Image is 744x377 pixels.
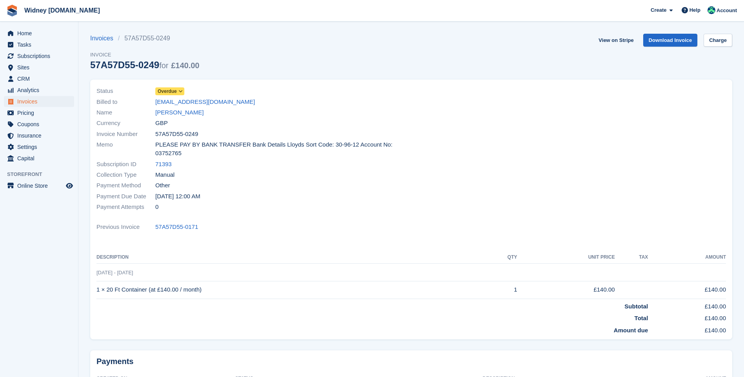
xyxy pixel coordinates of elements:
[4,130,74,141] a: menu
[90,34,199,43] nav: breadcrumbs
[595,34,637,47] a: View on Stripe
[17,153,64,164] span: Capital
[17,141,64,152] span: Settings
[171,61,199,70] span: £140.00
[17,51,64,62] span: Subscriptions
[4,141,74,152] a: menu
[635,315,648,321] strong: Total
[648,251,726,264] th: Amount
[155,223,198,232] a: 57A57D55-0171
[96,223,155,232] span: Previous Invoice
[4,39,74,50] a: menu
[704,34,732,47] a: Charge
[517,251,615,264] th: Unit Price
[4,153,74,164] a: menu
[517,281,615,299] td: £140.00
[17,85,64,96] span: Analytics
[482,281,517,299] td: 1
[96,357,726,366] h2: Payments
[4,96,74,107] a: menu
[155,170,175,179] span: Manual
[4,119,74,130] a: menu
[96,108,155,117] span: Name
[643,34,698,47] a: Download Invoice
[615,251,648,264] th: Tax
[4,85,74,96] a: menu
[4,62,74,73] a: menu
[648,299,726,311] td: £140.00
[6,5,18,16] img: stora-icon-8386f47178a22dfd0bd8f6a31ec36ba5ce8667c1dd55bd0f319d3a0aa187defe.svg
[155,98,255,107] a: [EMAIL_ADDRESS][DOMAIN_NAME]
[4,107,74,118] a: menu
[155,181,170,190] span: Other
[155,203,158,212] span: 0
[155,140,407,158] span: PLEASE PAY BY BANK TRANSFER Bank Details Lloyds Sort Code: 30-96-12 Account No: 03752765
[96,181,155,190] span: Payment Method
[159,61,168,70] span: for
[96,119,155,128] span: Currency
[689,6,700,14] span: Help
[4,51,74,62] a: menu
[648,323,726,335] td: £140.00
[158,88,177,95] span: Overdue
[96,87,155,96] span: Status
[651,6,666,14] span: Create
[96,130,155,139] span: Invoice Number
[155,119,168,128] span: GBP
[4,73,74,84] a: menu
[96,98,155,107] span: Billed to
[155,130,198,139] span: 57A57D55-0249
[648,311,726,323] td: £140.00
[96,160,155,169] span: Subscription ID
[17,180,64,191] span: Online Store
[482,251,517,264] th: QTY
[21,4,103,17] a: Widney [DOMAIN_NAME]
[4,28,74,39] a: menu
[17,130,64,141] span: Insurance
[17,28,64,39] span: Home
[155,87,184,96] a: Overdue
[17,73,64,84] span: CRM
[17,119,64,130] span: Coupons
[708,6,715,14] img: Emma
[96,203,155,212] span: Payment Attempts
[17,62,64,73] span: Sites
[65,181,74,190] a: Preview store
[17,39,64,50] span: Tasks
[155,160,172,169] a: 71393
[96,251,482,264] th: Description
[717,7,737,14] span: Account
[96,140,155,158] span: Memo
[90,51,199,59] span: Invoice
[624,303,648,310] strong: Subtotal
[614,327,648,333] strong: Amount due
[90,60,199,70] div: 57A57D55-0249
[4,180,74,191] a: menu
[96,170,155,179] span: Collection Type
[96,281,482,299] td: 1 × 20 Ft Container (at £140.00 / month)
[96,270,133,275] span: [DATE] - [DATE]
[648,281,726,299] td: £140.00
[155,108,204,117] a: [PERSON_NAME]
[17,96,64,107] span: Invoices
[96,192,155,201] span: Payment Due Date
[90,34,118,43] a: Invoices
[7,170,78,178] span: Storefront
[17,107,64,118] span: Pricing
[155,192,200,201] time: 2025-08-01 23:00:00 UTC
